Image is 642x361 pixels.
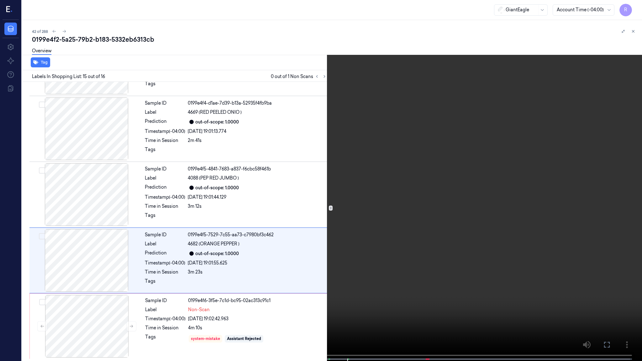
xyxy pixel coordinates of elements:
div: Sample ID [145,232,185,238]
div: Prediction [145,250,185,257]
div: 0199e4f5-7529-7c55-aa73-c7980bf3c462 [188,232,327,238]
span: Non-Scan [188,306,210,313]
div: Assistant Rejected [227,336,261,342]
div: Timestamp (-04:00) [145,128,185,135]
button: R [619,4,632,16]
div: Sample ID [145,297,186,304]
div: Sample ID [145,100,185,107]
div: system-mistake [191,336,220,342]
button: Select row [39,167,45,174]
div: 3m 23s [188,269,327,275]
div: [DATE] 19:02:42.963 [188,316,327,322]
div: 0199e4f4-d1ae-7d39-b13a-52935f4fb9ba [188,100,327,107]
div: 2m 41s [188,137,327,144]
div: Timestamp (-04:00) [145,260,185,266]
div: Timestamp (-04:00) [145,316,186,322]
span: 4682 (ORANGE PEPPER ) [188,241,239,247]
span: Labels In Shopping List: 15 out of 16 [32,73,105,80]
div: Time in Session [145,269,185,275]
div: Label [145,241,185,247]
div: Tags [145,146,185,156]
div: [DATE] 19:01:13.774 [188,128,327,135]
span: 42 of 288 [32,29,48,34]
div: out-of-scope: 1.0000 [195,119,239,125]
a: Overview [32,48,51,55]
div: Timestamp (-04:00) [145,194,185,201]
div: Tags [145,212,185,222]
div: 0199e4f6-3f5e-7c1d-bc95-02ac313c91c1 [188,297,327,304]
div: out-of-scope: 1.0000 [195,185,239,191]
span: 4088 (PEP RED JUMBO ) [188,175,239,181]
div: Label [145,109,185,116]
button: Select row [39,102,45,108]
span: 4669 (RED PEELED ONIO ) [188,109,242,116]
div: Label [145,175,185,181]
div: Label [145,306,186,313]
div: out-of-scope: 1.0000 [195,250,239,257]
div: 0199e4f2-5a25-79b2-b183-5332eb6313cb [32,35,637,44]
div: 4m 10s [188,325,327,331]
div: [DATE] 19:01:55.625 [188,260,327,266]
div: Prediction [145,184,185,191]
div: Sample ID [145,166,185,172]
div: Prediction [145,118,185,126]
div: Time in Session [145,325,186,331]
button: Tag [31,57,50,67]
div: [DATE] 19:01:44.129 [188,194,327,201]
div: 3m 12s [188,203,327,210]
span: 0 out of 1 Non Scans [271,73,328,80]
div: Tags [145,81,185,91]
div: Time in Session [145,137,185,144]
div: Tags [145,334,186,344]
button: Select row [39,233,45,239]
div: Time in Session [145,203,185,210]
button: Select row [39,299,45,305]
div: Tags [145,278,185,288]
div: 0199e4f5-4841-7683-a837-f6cbc58f461b [188,166,327,172]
